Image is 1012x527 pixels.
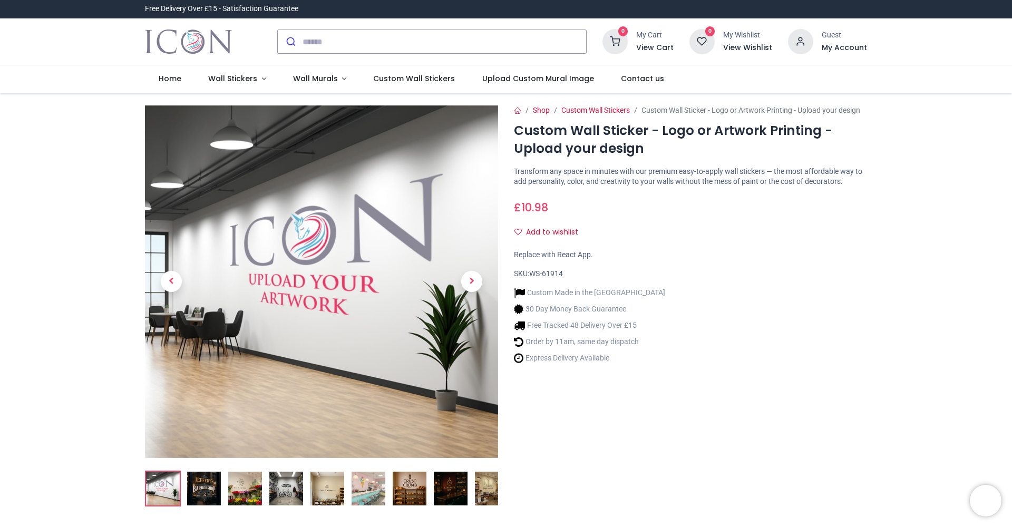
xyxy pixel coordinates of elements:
[514,250,867,260] div: Replace with React App.
[279,65,360,93] a: Wall Murals
[310,472,344,505] img: Custom Wall Sticker - Logo or Artwork Printing - Upload your design
[723,30,772,41] div: My Wishlist
[434,472,468,505] img: Custom Wall Sticker - Logo or Artwork Printing - Upload your design
[445,158,498,405] a: Next
[145,27,232,56] img: Icon Wall Stickers
[475,472,509,505] img: Custom Wall Sticker - Logo or Artwork Printing - Upload your design
[482,73,594,84] span: Upload Custom Mural Image
[208,73,257,84] span: Wall Stickers
[533,106,550,114] a: Shop
[514,269,867,279] div: SKU:
[514,304,665,315] li: 30 Day Money Back Guarantee
[561,106,630,114] a: Custom Wall Stickers
[161,271,182,292] span: Previous
[187,472,221,505] img: Custom Wall Sticker - Logo or Artwork Printing - Upload your design
[970,485,1001,516] iframe: Brevo live chat
[822,43,867,53] a: My Account
[723,43,772,53] a: View Wishlist
[636,30,674,41] div: My Cart
[514,122,867,158] h1: Custom Wall Sticker - Logo or Artwork Printing - Upload your design
[618,26,628,36] sup: 0
[373,73,455,84] span: Custom Wall Stickers
[145,158,198,405] a: Previous
[529,269,563,278] span: WS-61914
[514,320,665,331] li: Free Tracked 48 Delivery Over £15
[636,43,674,53] a: View Cart
[621,73,664,84] span: Contact us
[641,106,860,114] span: Custom Wall Sticker - Logo or Artwork Printing - Upload your design
[146,472,180,505] img: Custom Wall Sticker - Logo or Artwork Printing - Upload your design
[145,105,498,458] img: Custom Wall Sticker - Logo or Artwork Printing - Upload your design
[278,30,303,53] button: Submit
[393,472,426,505] img: Custom Wall Sticker - Logo or Artwork Printing - Upload your design
[646,4,867,14] iframe: Customer reviews powered by Trustpilot
[145,4,298,14] div: Free Delivery Over £15 - Satisfaction Guarantee
[514,200,548,215] span: £
[514,223,587,241] button: Add to wishlistAdd to wishlist
[352,472,385,505] img: Custom Wall Sticker - Logo or Artwork Printing - Upload your design
[514,228,522,236] i: Add to wishlist
[822,30,867,41] div: Guest
[705,26,715,36] sup: 0
[514,353,665,364] li: Express Delivery Available
[194,65,279,93] a: Wall Stickers
[269,472,303,505] img: Custom Wall Sticker - Logo or Artwork Printing - Upload your design
[159,73,181,84] span: Home
[514,287,665,298] li: Custom Made in the [GEOGRAPHIC_DATA]
[145,27,232,56] a: Logo of Icon Wall Stickers
[514,167,867,187] p: Transform any space in minutes with our premium easy-to-apply wall stickers — the most affordable...
[602,37,628,45] a: 0
[228,472,262,505] img: Custom Wall Sticker - Logo or Artwork Printing - Upload your design
[521,200,548,215] span: 10.98
[689,37,715,45] a: 0
[293,73,338,84] span: Wall Murals
[514,336,665,347] li: Order by 11am, same day dispatch
[461,271,482,292] span: Next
